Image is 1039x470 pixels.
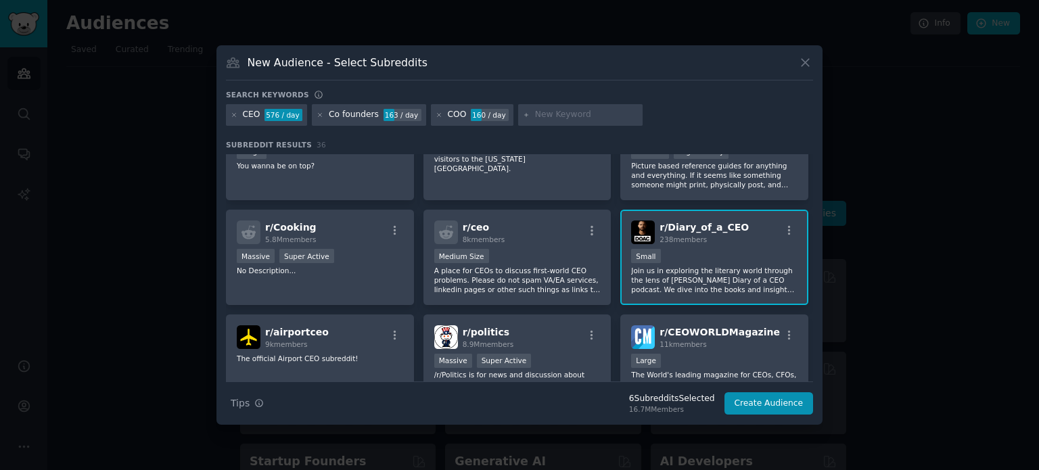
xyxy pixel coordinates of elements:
[631,325,655,349] img: CEOWORLDMagazine
[237,249,275,263] div: Massive
[279,249,334,263] div: Super Active
[243,109,260,121] div: CEO
[231,396,250,410] span: Tips
[631,370,798,398] p: The World's leading magazine for CEOs, CFOs, investors, senior executives, business leaders, and ...
[463,235,505,243] span: 8k members
[631,220,655,244] img: Diary_of_a_CEO
[463,222,489,233] span: r/ ceo
[463,327,509,337] span: r/ politics
[660,235,707,243] span: 238 members
[629,393,715,405] div: 6 Subreddit s Selected
[264,109,302,121] div: 576 / day
[631,161,798,189] p: Picture based reference guides for anything and everything. If it seems like something someone mi...
[265,327,329,337] span: r/ airportceo
[434,370,601,389] p: /r/Politics is for news and discussion about U.S. politics.
[631,249,660,263] div: Small
[434,145,601,173] p: A general community for residents and visitors to the [US_STATE][GEOGRAPHIC_DATA].
[631,354,661,368] div: Large
[463,340,514,348] span: 8.9M members
[248,55,428,70] h3: New Audience - Select Subreddits
[434,325,458,349] img: politics
[724,392,814,415] button: Create Audience
[237,266,403,275] p: No Description...
[226,392,269,415] button: Tips
[631,266,798,294] p: Join us in exploring the literary world through the lens of [PERSON_NAME] Diary of a CEO podcast....
[329,109,379,121] div: Co founders
[265,340,308,348] span: 9k members
[660,222,749,233] span: r/ Diary_of_a_CEO
[660,327,780,337] span: r/ CEOWORLDMagazine
[447,109,466,121] div: COO
[237,161,403,170] p: You wanna be on top?
[434,266,601,294] p: A place for CEOs to discuss first-world CEO problems. Please do not spam VA/EA services, linkedin...
[384,109,421,121] div: 163 / day
[660,340,706,348] span: 11k members
[265,235,317,243] span: 5.8M members
[477,354,532,368] div: Super Active
[237,325,260,349] img: airportceo
[226,140,312,149] span: Subreddit Results
[535,109,638,121] input: New Keyword
[226,90,309,99] h3: Search keywords
[265,222,317,233] span: r/ Cooking
[629,404,715,414] div: 16.7M Members
[434,354,472,368] div: Massive
[434,249,489,263] div: Medium Size
[471,109,509,121] div: 160 / day
[237,354,403,363] p: The official Airport CEO subreddit!
[317,141,326,149] span: 36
